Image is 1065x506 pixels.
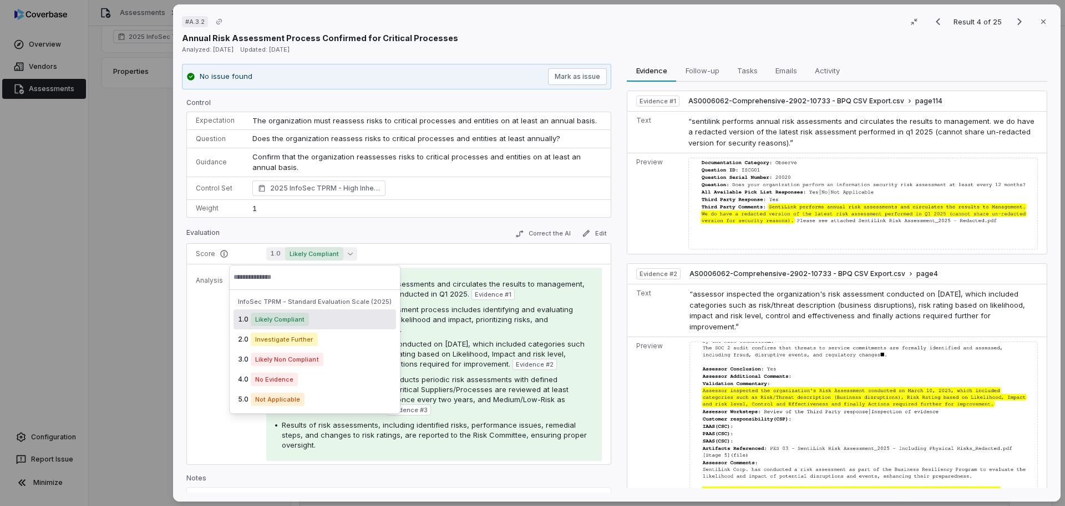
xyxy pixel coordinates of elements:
[251,373,298,386] span: No Evidence
[285,247,343,260] span: Likely Compliant
[577,227,611,240] button: Edit
[234,309,396,329] div: 1.0
[234,294,396,309] div: InfoSec TPRM - Standard Evaluation Scale (2025)
[234,329,396,349] div: 2.0
[282,420,587,449] span: Results of risk assessments, including identified risks, performance issues, remedial steps, and ...
[240,46,290,53] span: Updated: [DATE]
[282,279,585,298] span: SentiLink performs annual risk assessments and circulates the results to management, with the lat...
[282,375,569,414] span: The organization's GRC team conducts periodic risk assessments with defined frequencies based on ...
[516,360,554,369] span: Evidence # 2
[196,134,235,143] p: Question
[252,134,560,143] span: Does the organization reassess risks to critical processes and entities at least annually?
[196,158,235,167] p: Guidance
[1008,15,1031,28] button: Next result
[252,152,602,173] p: Confirm that the organization reassesses risks to critical processes and entities on at least an ...
[182,32,458,44] p: Annual Risk Assessment Process Confirmed for Critical Processes
[511,227,575,241] button: Correct the AI
[954,16,1004,28] p: Result 4 of 25
[548,68,607,85] button: Mark as issue
[234,369,396,389] div: 4.0
[182,46,234,53] span: Analyzed: [DATE]
[229,290,400,414] div: Suggestions
[251,313,309,326] span: Likely Compliant
[689,269,938,279] button: AS0006062-Comprehensive-2902-10733 - BPQ CSV Export.csvpage4
[196,249,248,258] p: Score
[390,405,428,414] span: Evidence # 3
[251,353,323,366] span: Likely Non Compliant
[640,269,677,278] span: Evidence # 2
[234,349,396,369] div: 3.0
[689,289,1025,331] span: “assessor inspected the organization's risk assessment conducted on [DATE], which included catego...
[185,17,205,26] span: # A.3.2
[627,284,685,337] td: Text
[196,116,235,125] p: Expectation
[251,333,318,346] span: Investigate Further
[475,290,511,299] span: Evidence # 1
[252,116,597,125] span: The organization must reassess risks to critical processes and entities on at least an annual basis.
[209,12,229,32] button: Copy link
[688,117,1034,147] span: “sentilink performs annual risk assessments and circulates the results to management. we do have ...
[282,305,573,334] span: The company's formal risk assessment process includes identifying and evaluating potential threat...
[196,276,223,285] p: Analysis
[627,111,684,153] td: Text
[627,153,684,254] td: Preview
[200,71,252,82] p: No issue found
[270,183,380,194] span: 2025 InfoSec TPRM - High Inherent Risk (TruSight Supported) Enterprise Risk Management
[689,269,905,278] span: AS0006062-Comprehensive-2902-10733 - BPQ CSV Export.csv
[640,97,676,106] span: Evidence # 1
[196,204,235,213] p: Weight
[915,97,942,106] span: page 114
[186,474,611,487] p: Notes
[771,63,802,78] span: Emails
[681,63,724,78] span: Follow-up
[186,228,220,242] p: Evaluation
[234,389,396,409] div: 5.0
[186,98,611,112] p: Control
[632,63,672,78] span: Evidence
[916,269,938,278] span: page 4
[252,204,257,213] span: 1
[282,339,585,368] span: A specific risk assessment was conducted on [DATE], which included categories such as Risk/Threat...
[266,247,357,260] button: 1.0Likely Compliant
[688,97,904,106] span: AS0006062-Comprehensive-2902-10733 - BPQ CSV Export.csv
[251,393,305,406] span: Not Applicable
[196,184,235,193] p: Control Set
[733,63,762,78] span: Tasks
[810,63,844,78] span: Activity
[927,15,949,28] button: Previous result
[688,97,942,106] button: AS0006062-Comprehensive-2902-10733 - BPQ CSV Export.csvpage114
